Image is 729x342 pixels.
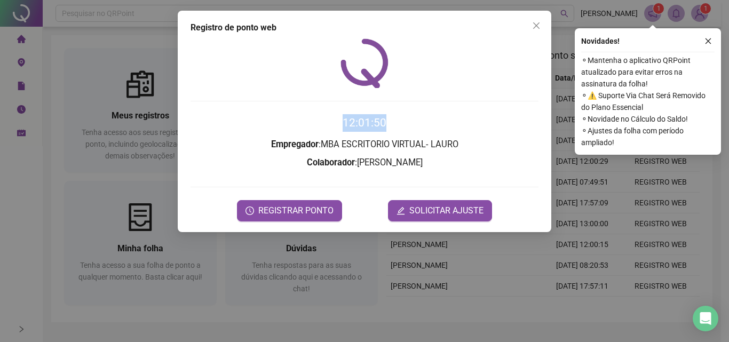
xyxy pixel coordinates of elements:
[397,206,405,215] span: edit
[340,38,389,88] img: QRPoint
[581,90,715,113] span: ⚬ ⚠️ Suporte Via Chat Será Removido do Plano Essencial
[191,156,538,170] h3: : [PERSON_NAME]
[307,157,355,168] strong: Colaborador
[581,113,715,125] span: ⚬ Novidade no Cálculo do Saldo!
[581,54,715,90] span: ⚬ Mantenha o aplicativo QRPoint atualizado para evitar erros na assinatura da folha!
[191,21,538,34] div: Registro de ponto web
[581,125,715,148] span: ⚬ Ajustes da folha com período ampliado!
[237,200,342,221] button: REGISTRAR PONTO
[704,37,712,45] span: close
[245,206,254,215] span: clock-circle
[693,306,718,331] div: Open Intercom Messenger
[191,138,538,152] h3: : MBA ESCRITORIO VIRTUAL- LAURO
[581,35,620,47] span: Novidades !
[388,200,492,221] button: editSOLICITAR AJUSTE
[258,204,334,217] span: REGISTRAR PONTO
[528,17,545,34] button: Close
[532,21,541,30] span: close
[343,116,386,129] time: 12:01:50
[409,204,484,217] span: SOLICITAR AJUSTE
[271,139,319,149] strong: Empregador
